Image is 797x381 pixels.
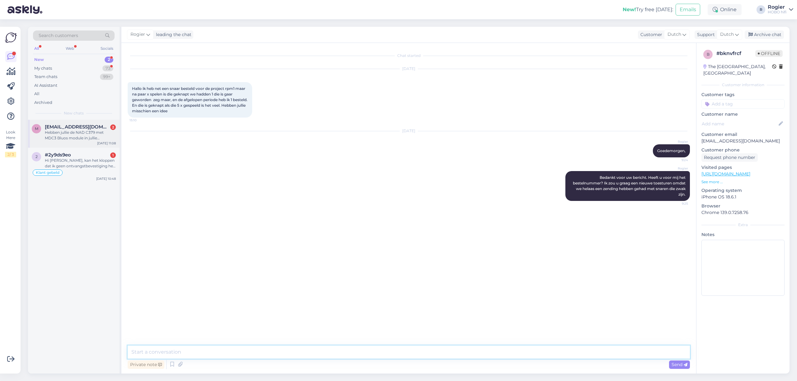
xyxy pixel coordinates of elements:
span: b [707,52,710,57]
div: 2 / 3 [5,152,16,157]
div: Private note [128,360,164,369]
p: Browser [701,203,785,209]
div: All [33,44,40,53]
span: Hallo ik heb net een snaar besteld voor de project rpm1 maar na paar x spelen is die geknapt we h... [132,86,248,113]
div: 1 [110,152,116,158]
span: 15:10 [130,118,153,123]
div: Archive chat [745,30,784,39]
p: See more ... [701,179,785,185]
span: Rogier [665,166,688,171]
span: Bedankt voor uw bericht. Heeft u voor mij het bestelnummer? Ik zou u graag een nieuwe toesturen o... [573,175,686,197]
div: # bknvfrcf [716,50,755,57]
div: AI Assistant [34,82,57,89]
div: [DATE] 10:48 [96,176,116,181]
b: New! [623,7,636,12]
p: iPhone OS 18.6.1 [701,194,785,200]
p: Visited pages [701,164,785,171]
div: [DATE] [128,128,690,134]
span: Dutch [720,31,734,38]
div: Customer information [701,82,785,88]
span: Dutch [667,31,681,38]
input: Add a tag [701,99,785,109]
div: The [GEOGRAPHIC_DATA], [GEOGRAPHIC_DATA] [703,63,772,77]
div: HOBO hifi [768,10,786,15]
p: Operating system [701,187,785,194]
div: New [34,57,44,63]
a: [URL][DOMAIN_NAME] [701,171,750,177]
div: Support [695,31,715,38]
span: Klant gebeld [36,171,59,174]
div: 73 [102,65,113,72]
p: Chrome 139.0.7258.76 [701,209,785,216]
div: leading the chat [153,31,191,38]
div: Look Here [5,129,16,157]
p: Notes [701,231,785,238]
div: Rogier [768,5,786,10]
p: Customer name [701,111,785,118]
div: Online [708,4,742,15]
span: 9:25 [665,201,688,206]
span: Rogier [665,139,688,144]
span: mvanboven21@gmail.com [45,124,110,130]
p: [EMAIL_ADDRESS][DOMAIN_NAME] [701,138,785,144]
a: RogierHOBO hifi [768,5,793,15]
div: [DATE] 11:08 [97,141,116,146]
div: My chats [34,65,52,72]
div: Socials [99,44,115,53]
div: Customer [638,31,662,38]
button: Emails [676,4,700,16]
span: Search customers [39,32,78,39]
p: Customer phone [701,147,785,153]
img: Askly Logo [5,32,17,44]
span: 9:24 [665,158,688,162]
input: Add name [702,120,777,127]
div: Chat started [128,53,690,58]
div: Hebben jullie de NAD C379 met MDC3 Bluos module in jullie programma, mvg [PERSON_NAME] [45,130,116,141]
div: Extra [701,222,785,228]
div: Archived [34,100,52,106]
span: Rogier [130,31,145,38]
div: Request phone number [701,153,758,162]
div: R [757,5,765,14]
div: 2 [110,124,116,130]
span: m [35,126,38,131]
span: Send [672,362,687,367]
div: 2 [105,57,113,63]
span: #2y9ds9eo [45,152,71,158]
p: Customer tags [701,91,785,98]
div: 99+ [100,74,113,80]
div: All [34,91,40,97]
div: Team chats [34,74,57,80]
span: 2 [35,154,38,159]
div: Hi [PERSON_NAME], kan het kloppen dat ik geen ontvangstbevestiging heb gehad van het afleveren da... [45,158,116,169]
p: Customer email [701,131,785,138]
div: Try free [DATE]: [623,6,673,13]
span: New chats [64,110,84,116]
span: Goedemorgen, [657,148,686,153]
div: Web [64,44,75,53]
div: [DATE] [128,66,690,72]
span: Offline [755,50,783,57]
